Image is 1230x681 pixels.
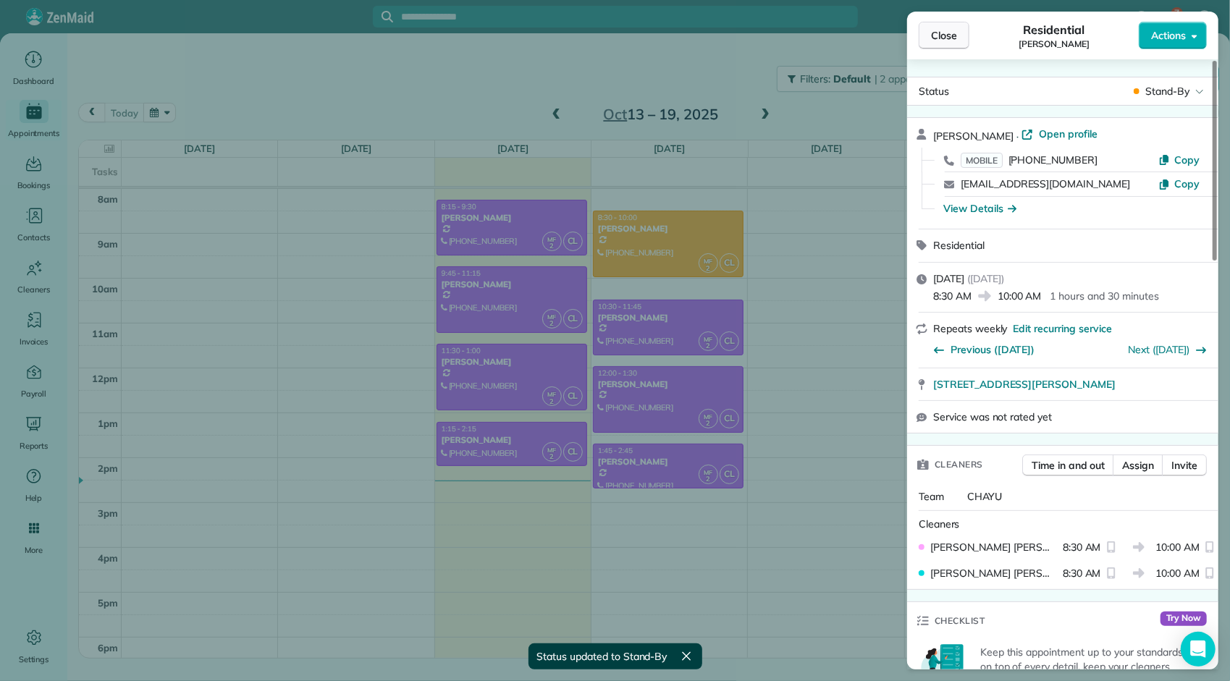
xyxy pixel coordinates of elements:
span: ( [DATE] ) [967,272,1004,285]
span: Actions [1151,28,1186,43]
span: Assign [1122,458,1154,473]
span: Status [919,85,949,98]
span: Invite [1171,458,1197,473]
span: Residential [1024,21,1085,38]
span: Copy [1174,177,1200,190]
span: 10:00 AM [998,289,1042,303]
button: Close [919,22,969,49]
span: [DATE] [933,272,964,285]
span: Service was not rated yet [933,410,1052,424]
span: [STREET_ADDRESS][PERSON_NAME] [933,377,1116,392]
span: [PERSON_NAME] [PERSON_NAME] [930,566,1057,580]
span: · [1014,130,1022,142]
a: [EMAIL_ADDRESS][DOMAIN_NAME] [961,177,1130,190]
span: CHAYU [967,490,1003,503]
button: Invite [1162,454,1207,476]
span: 8:30 AM [1063,540,1101,554]
button: Next ([DATE]) [1129,342,1208,357]
a: Next ([DATE]) [1129,343,1190,356]
div: Open Intercom Messenger [1181,632,1216,667]
span: 8:30 AM [1063,566,1101,580]
span: Cleaners [935,457,983,472]
span: Checklist [935,614,985,628]
span: Stand-By [1145,84,1189,98]
button: Copy [1158,177,1200,191]
span: Team [919,490,944,503]
span: 10:00 AM [1156,566,1200,580]
span: MOBILE [961,153,1003,168]
button: Previous ([DATE]) [933,342,1035,357]
span: [PERSON_NAME] [933,130,1014,143]
span: Cleaners [919,517,960,530]
span: [PHONE_NUMBER] [1008,153,1098,166]
span: Repeats weekly [933,322,1007,335]
span: Try Now [1161,612,1207,626]
p: 1 hours and 30 minutes [1050,289,1158,303]
button: Assign [1113,454,1163,476]
span: 8:30 AM [933,289,972,303]
a: Open profile [1022,127,1098,141]
span: [PERSON_NAME] [1019,38,1090,50]
span: Previous ([DATE]) [951,342,1035,357]
span: 10:00 AM [1156,540,1200,554]
span: Open profile [1039,127,1098,141]
span: Close [931,28,957,43]
span: Residential [933,239,985,252]
span: [PERSON_NAME] [PERSON_NAME] [930,540,1057,554]
button: View Details [943,201,1016,216]
span: Time in and out [1032,458,1105,473]
span: Status updated to Stand-By [537,649,667,664]
button: Time in and out [1022,454,1114,476]
button: Copy [1158,153,1200,167]
span: Edit recurring service [1013,321,1111,336]
span: Copy [1174,153,1200,166]
a: MOBILE[PHONE_NUMBER] [961,153,1098,167]
a: [STREET_ADDRESS][PERSON_NAME] [933,377,1210,392]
